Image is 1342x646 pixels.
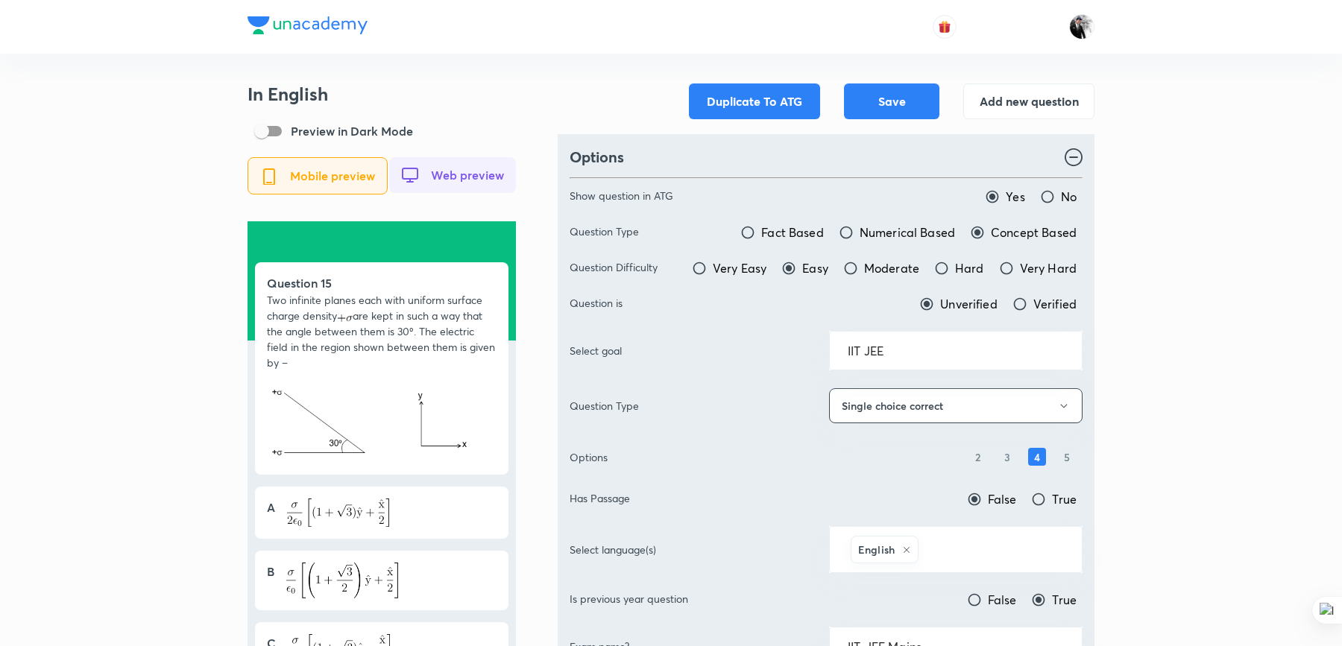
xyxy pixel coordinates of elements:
[860,224,955,241] span: Numerical Based
[570,259,658,277] p: Question Difficulty
[689,83,820,119] button: Duplicate To ATG
[1061,188,1077,206] span: No
[267,274,497,292] h5: Question 15
[291,122,413,140] p: Preview in Dark Mode
[267,292,497,370] p: Two infinite planes each with uniform surface charge density are kept in such a way that the angl...
[570,398,639,414] p: Question Type
[991,224,1077,241] span: Concept Based
[955,259,984,277] span: Hard
[570,295,623,313] p: Question is
[267,563,274,580] h5: B
[570,591,688,609] p: Is previous year question
[858,542,895,557] h6: English
[570,224,639,241] p: Question Type
[1069,14,1094,39] img: Nagesh M
[248,83,516,105] h3: In English
[248,16,368,38] a: Company Logo
[570,188,673,206] p: Show question in ATG
[570,449,608,465] p: Options
[1074,349,1077,352] button: Open
[1058,448,1076,466] h6: 5
[267,498,275,516] h5: A
[713,259,766,277] span: Very Easy
[761,224,824,241] span: Fact Based
[1052,490,1077,508] span: True
[963,83,1094,119] button: Add new question
[1052,591,1077,609] span: True
[570,343,622,358] p: Select goal
[570,146,624,168] h4: Options
[290,169,375,183] span: Mobile preview
[1020,259,1077,277] span: Very Hard
[267,386,473,459] img: 30-06-21-10:12:36-AM
[570,542,656,557] p: Select language(s)
[844,83,939,119] button: Save
[570,490,630,508] p: Has Passage
[864,259,919,277] span: Moderate
[287,498,389,527] img: \frac{\sigma}{2 \epsilon_{0}}\left[(1+\sqrt{3}) \hat{\mathrm{y}}+\frac{\hat{\mathrm{x}}}{2}\right]
[988,591,1017,609] span: False
[940,295,998,313] span: Unverified
[431,168,504,182] span: Web preview
[1074,548,1077,551] button: Open
[988,490,1017,508] span: False
[998,448,1016,466] h6: 3
[337,314,353,323] img: +\sigma
[938,20,951,34] img: avatar
[248,16,368,34] img: Company Logo
[802,259,828,277] span: Easy
[968,448,986,466] h6: 2
[933,15,957,39] button: avatar
[1028,448,1046,466] h6: 4
[1033,295,1077,313] span: Verified
[286,563,398,598] img: \frac{\sigma}{\epsilon_{0}}\left[\left(1+\frac{\sqrt{3}}{2}\right) \hat{\mathrm{y}}+\frac{\hat{\m...
[829,388,1083,423] button: Single choice correct
[848,343,1064,358] input: Search goal
[1006,188,1024,206] span: Yes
